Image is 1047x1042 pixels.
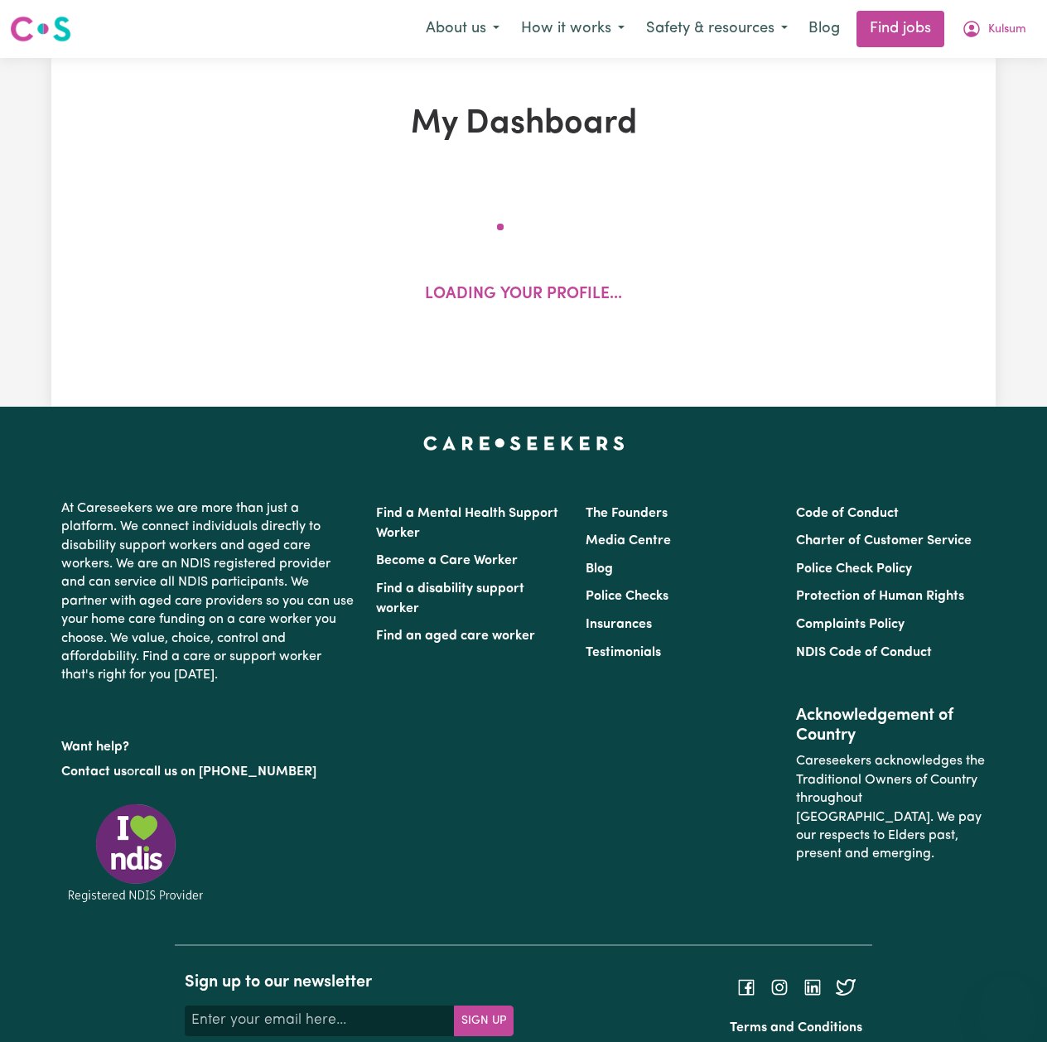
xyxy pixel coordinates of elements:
a: Terms and Conditions [730,1021,862,1035]
a: The Founders [586,507,668,520]
button: My Account [951,12,1037,46]
h2: Sign up to our newsletter [185,972,514,992]
a: Blog [586,562,613,576]
a: call us on [PHONE_NUMBER] [139,765,316,779]
p: Loading your profile... [425,283,622,307]
button: About us [415,12,510,46]
a: Careseekers home page [423,437,625,450]
a: Police Check Policy [796,562,912,576]
a: Follow Careseekers on LinkedIn [803,980,823,993]
a: Blog [799,11,850,47]
a: Code of Conduct [796,507,899,520]
a: Media Centre [586,534,671,548]
a: Charter of Customer Service [796,534,972,548]
button: Safety & resources [635,12,799,46]
p: Careseekers acknowledges the Traditional Owners of Country throughout [GEOGRAPHIC_DATA]. We pay o... [796,745,986,870]
a: Testimonials [586,646,661,659]
button: How it works [510,12,635,46]
p: or [61,756,356,788]
a: Follow Careseekers on Instagram [770,980,789,993]
a: Follow Careseekers on Twitter [836,980,856,993]
a: Protection of Human Rights [796,590,964,603]
p: At Careseekers we are more than just a platform. We connect individuals directly to disability su... [61,493,356,692]
h1: My Dashboard [219,104,828,144]
h2: Acknowledgement of Country [796,706,986,745]
p: Want help? [61,731,356,756]
button: Subscribe [454,1006,514,1035]
a: Careseekers logo [10,10,71,48]
a: Become a Care Worker [376,554,518,567]
iframe: Button to launch messaging window [981,976,1034,1029]
input: Enter your email here... [185,1006,455,1035]
a: NDIS Code of Conduct [796,646,932,659]
a: Police Checks [586,590,668,603]
img: Registered NDIS provider [61,801,210,905]
span: Kulsum [988,21,1026,39]
a: Follow Careseekers on Facebook [736,980,756,993]
a: Find an aged care worker [376,630,535,643]
a: Find a disability support worker [376,582,524,615]
a: Find a Mental Health Support Worker [376,507,558,540]
a: Contact us [61,765,127,779]
a: Find jobs [856,11,944,47]
a: Complaints Policy [796,618,905,631]
img: Careseekers logo [10,14,71,44]
a: Insurances [586,618,652,631]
